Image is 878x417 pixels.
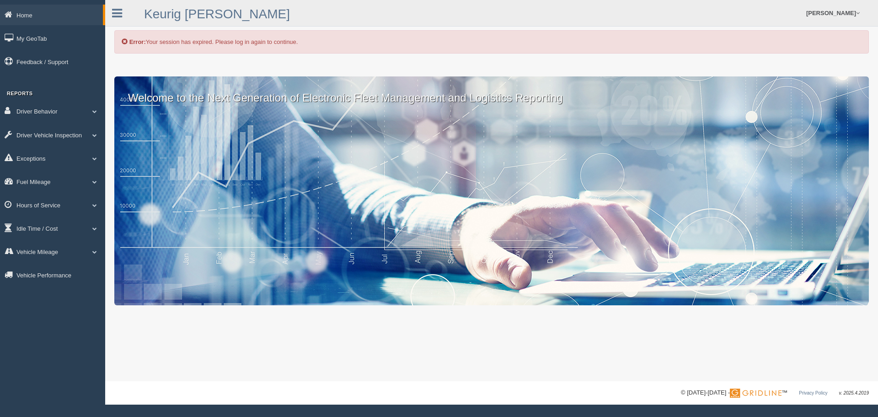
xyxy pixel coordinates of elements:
[799,390,827,395] a: Privacy Policy
[839,390,869,395] span: v. 2025.4.2019
[114,30,869,54] div: Your session has expired. Please log in again to continue.
[681,388,869,398] div: © [DATE]-[DATE] - ™
[730,389,782,398] img: Gridline
[129,38,146,45] b: Error:
[144,7,290,21] a: Keurig [PERSON_NAME]
[114,76,869,106] p: Welcome to the Next Generation of Electronic Fleet Management and Logistics Reporting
